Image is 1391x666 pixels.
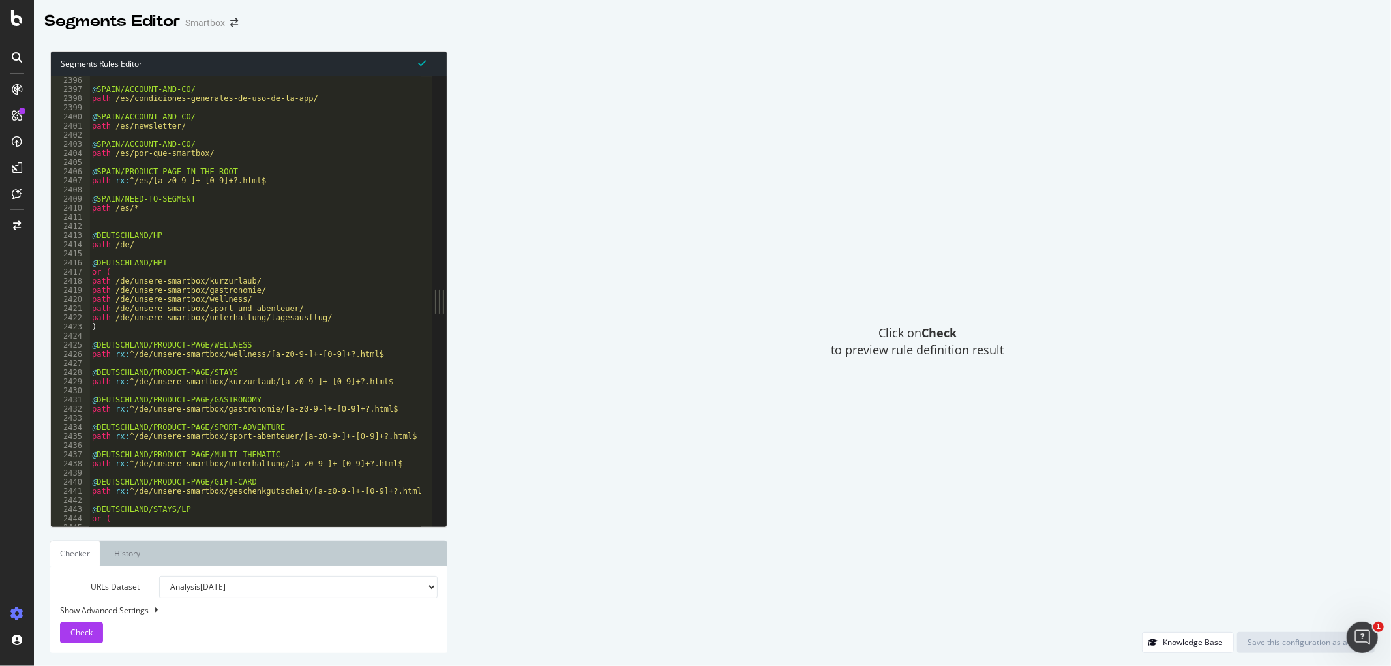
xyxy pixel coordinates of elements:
[51,204,90,213] div: 2410
[51,487,90,496] div: 2441
[1248,637,1364,648] div: Save this configuration as active
[51,277,90,286] div: 2418
[51,222,90,231] div: 2412
[51,52,447,76] div: Segments Rules Editor
[51,121,90,130] div: 2401
[51,322,90,331] div: 2423
[51,341,90,350] div: 2425
[104,541,151,566] a: History
[51,523,90,532] div: 2445
[51,112,90,121] div: 2400
[51,313,90,322] div: 2422
[418,57,426,69] span: Syntax is valid
[230,18,238,27] div: arrow-right-arrow-left
[51,240,90,249] div: 2414
[44,10,180,33] div: Segments Editor
[50,576,149,598] label: URLs Dataset
[51,414,90,423] div: 2433
[51,76,90,85] div: 2396
[51,459,90,468] div: 2438
[51,331,90,341] div: 2424
[51,386,90,395] div: 2430
[51,395,90,404] div: 2431
[51,176,90,185] div: 2407
[51,213,90,222] div: 2411
[51,185,90,194] div: 2408
[51,350,90,359] div: 2426
[51,158,90,167] div: 2405
[1163,637,1223,648] div: Knowledge Base
[185,16,225,29] div: Smartbox
[831,325,1004,358] span: Click on to preview rule definition result
[51,103,90,112] div: 2399
[51,194,90,204] div: 2409
[51,359,90,368] div: 2427
[1373,622,1384,632] span: 1
[51,432,90,441] div: 2435
[51,267,90,277] div: 2417
[51,304,90,313] div: 2421
[50,605,428,616] div: Show Advanced Settings
[51,140,90,149] div: 2403
[51,94,90,103] div: 2398
[51,477,90,487] div: 2440
[51,130,90,140] div: 2402
[51,368,90,377] div: 2428
[51,258,90,267] div: 2416
[50,541,100,566] a: Checker
[51,514,90,523] div: 2444
[51,505,90,514] div: 2443
[51,85,90,94] div: 2397
[51,441,90,450] div: 2436
[70,627,93,638] span: Check
[1142,637,1234,648] a: Knowledge Base
[51,404,90,414] div: 2432
[51,450,90,459] div: 2437
[51,377,90,386] div: 2429
[1237,632,1375,653] button: Save this configuration as active
[60,622,103,643] button: Check
[51,295,90,304] div: 2420
[1142,632,1234,653] button: Knowledge Base
[51,149,90,158] div: 2404
[51,231,90,240] div: 2413
[921,325,957,341] strong: Check
[51,468,90,477] div: 2439
[1347,622,1378,653] iframe: Intercom live chat
[51,423,90,432] div: 2434
[51,496,90,505] div: 2442
[51,286,90,295] div: 2419
[51,167,90,176] div: 2406
[51,249,90,258] div: 2415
